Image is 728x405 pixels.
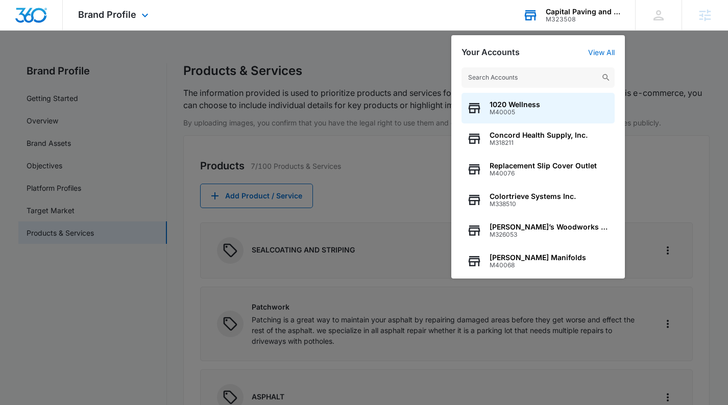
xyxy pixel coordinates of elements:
[588,48,615,57] a: View All
[490,170,597,177] span: M40076
[462,185,615,215] button: Colortrieve Systems Inc.M338510
[490,109,540,116] span: M40005
[462,215,615,246] button: [PERSON_NAME]’s Woodworks & DiscountsM326053
[490,139,588,146] span: M318211
[490,200,576,208] span: M338510
[490,231,610,238] span: M326053
[462,93,615,123] button: 1020 WellnessM40005
[546,16,620,23] div: account id
[462,47,520,57] h2: Your Accounts
[490,131,588,139] span: Concord Health Supply, Inc.
[490,254,586,262] span: [PERSON_NAME] Manifolds
[462,67,615,88] input: Search Accounts
[490,262,586,269] span: M40068
[490,162,597,170] span: Replacement Slip Cover Outlet
[78,9,136,20] span: Brand Profile
[462,154,615,185] button: Replacement Slip Cover OutletM40076
[490,223,610,231] span: [PERSON_NAME]’s Woodworks & Discounts
[462,246,615,276] button: [PERSON_NAME] ManifoldsM40068
[462,123,615,154] button: Concord Health Supply, Inc.M318211
[490,192,576,200] span: Colortrieve Systems Inc.
[546,8,620,16] div: account name
[490,100,540,109] span: 1020 Wellness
